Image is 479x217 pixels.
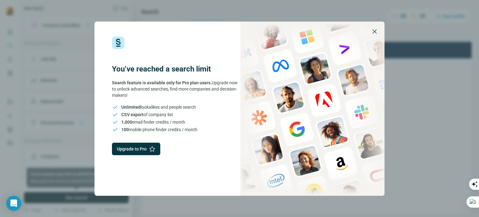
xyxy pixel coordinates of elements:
button: Upgrade to Pro [112,143,160,155]
span: 100 [121,127,129,132]
span: CSV export [121,112,143,117]
span: lookalikes and people search [121,104,196,110]
span: 1,000 [121,120,132,125]
div: Upgrade now to unlock advanced searches, find more companies and decision-makers! [112,80,239,98]
div: Upgrade plan for full access to Surfe [120,1,208,15]
span: mobile phone finder credits / month [121,126,197,133]
span: Unlimited [121,105,141,110]
span: email finder credits / month [121,119,185,125]
div: Open Intercom Messenger [6,196,21,211]
span: Search feature is available only for Pro plan users. [112,80,212,85]
img: Surfe Logo [112,37,124,49]
span: of company list [121,111,173,118]
h3: You’ve reached a search limit [112,64,239,74]
img: Surfe Stock Photo - showing people and technologies [240,22,385,196]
